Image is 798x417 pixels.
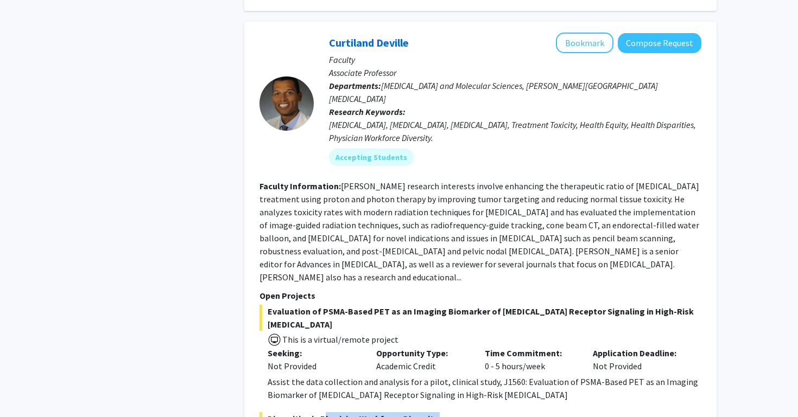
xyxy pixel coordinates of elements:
[329,80,381,91] b: Departments:
[268,360,360,373] div: Not Provided
[268,347,360,360] p: Seeking:
[368,347,477,373] div: Academic Credit
[485,347,577,360] p: Time Commitment:
[8,368,46,409] iframe: Chat
[259,305,701,331] span: Evaluation of PSMA-Based PET as an Imaging Biomarker of [MEDICAL_DATA] Receptor Signaling in High...
[329,53,701,66] p: Faculty
[585,347,693,373] div: Not Provided
[477,347,585,373] div: 0 - 5 hours/week
[329,80,658,104] span: [MEDICAL_DATA] and Molecular Sciences, [PERSON_NAME][GEOGRAPHIC_DATA][MEDICAL_DATA]
[329,36,409,49] a: Curtiland Deville
[329,106,406,117] b: Research Keywords:
[618,33,701,53] button: Compose Request to Curtiland Deville
[268,375,701,401] div: Assist the data collection and analysis for a pilot, clinical study, J1560: Evaluation of PSMA-Ba...
[329,66,701,79] p: Associate Professor
[593,347,685,360] p: Application Deadline:
[259,289,701,302] p: Open Projects
[281,334,398,345] span: This is a virtual/remote project
[259,181,699,283] fg-read-more: [PERSON_NAME] research interests involve enhancing the therapeutic ratio of [MEDICAL_DATA] treatm...
[329,149,414,166] mat-chip: Accepting Students
[376,347,468,360] p: Opportunity Type:
[259,181,341,191] b: Faculty Information:
[556,33,613,53] button: Add Curtiland Deville to Bookmarks
[329,118,701,144] div: [MEDICAL_DATA], [MEDICAL_DATA], [MEDICAL_DATA], Treatment Toxicity, Health Equity, Health Dispari...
